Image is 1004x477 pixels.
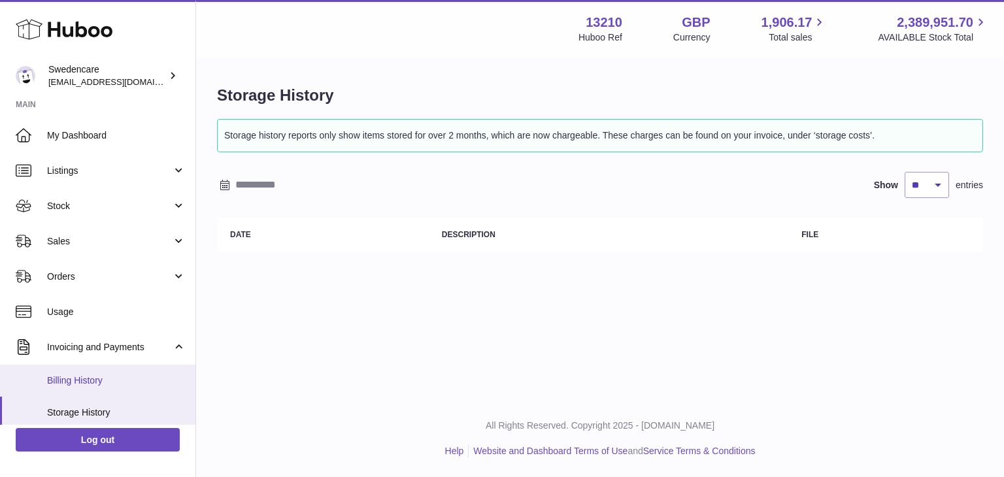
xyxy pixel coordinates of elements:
strong: Date [230,230,251,239]
a: 1,906.17 Total sales [761,14,828,44]
label: Show [874,179,898,191]
span: Listings [47,165,172,177]
h1: Storage History [217,85,983,106]
span: [EMAIL_ADDRESS][DOMAIN_NAME] [48,76,192,87]
span: entries [956,179,983,191]
a: Log out [16,428,180,452]
p: Storage history reports only show items stored for over 2 months, which are now chargeable. These... [224,126,976,145]
strong: Description [442,230,495,239]
span: Invoicing and Payments [47,341,172,354]
div: Huboo Ref [578,31,622,44]
a: Website and Dashboard Terms of Use [473,446,627,456]
div: Swedencare [48,63,166,88]
li: and [469,445,755,457]
strong: File [801,230,818,239]
span: Total sales [769,31,827,44]
span: Stock [47,200,172,212]
a: 2,389,951.70 AVAILABLE Stock Total [878,14,988,44]
img: internalAdmin-13210@internal.huboo.com [16,66,35,86]
span: Billing History [47,374,186,387]
a: Service Terms & Conditions [643,446,756,456]
span: Storage History [47,406,186,419]
strong: GBP [682,14,710,31]
span: 2,389,951.70 [897,14,973,31]
span: My Dashboard [47,129,186,142]
strong: 13210 [586,14,622,31]
p: All Rights Reserved. Copyright 2025 - [DOMAIN_NAME] [207,419,994,432]
span: Usage [47,306,186,318]
span: Sales [47,235,172,248]
div: Currency [673,31,711,44]
span: AVAILABLE Stock Total [878,31,988,44]
span: Orders [47,271,172,283]
span: 1,906.17 [761,14,812,31]
a: Help [445,446,464,456]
